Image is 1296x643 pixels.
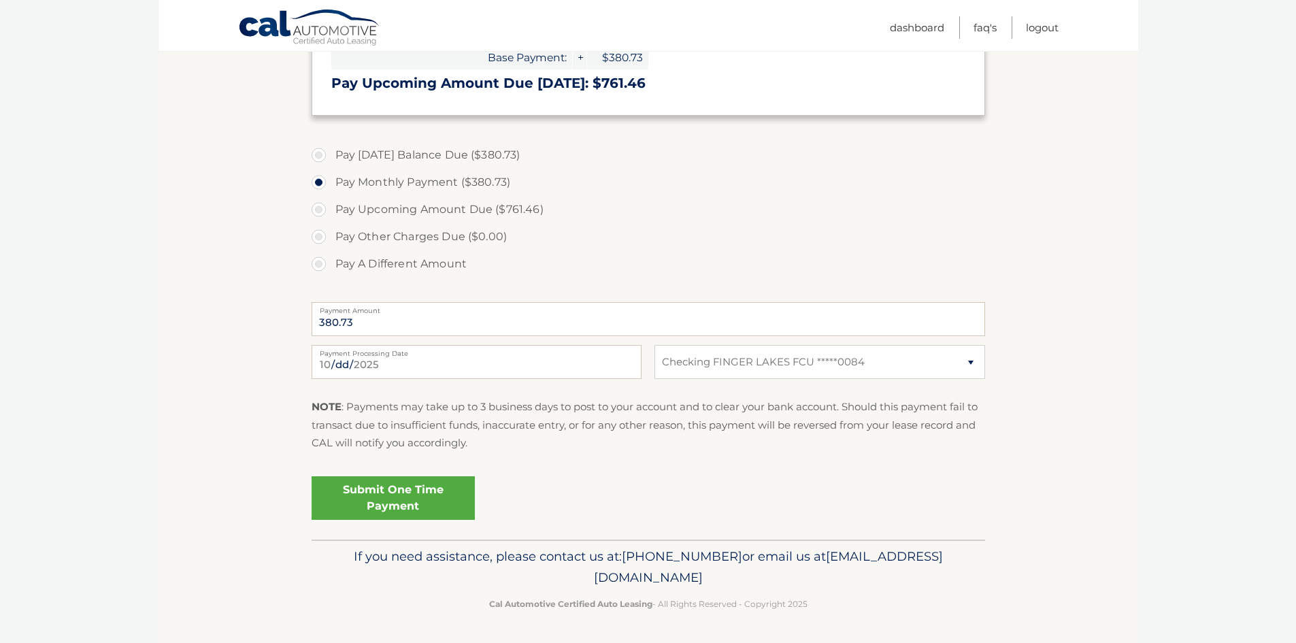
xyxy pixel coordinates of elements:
span: [PHONE_NUMBER] [622,548,742,564]
h3: Pay Upcoming Amount Due [DATE]: $761.46 [331,75,965,92]
a: FAQ's [974,16,997,39]
strong: NOTE [312,400,342,413]
strong: Cal Automotive Certified Auto Leasing [489,599,652,609]
a: Cal Automotive [238,9,381,48]
label: Pay Monthly Payment ($380.73) [312,169,985,196]
a: Logout [1026,16,1059,39]
p: If you need assistance, please contact us at: or email us at [320,546,976,589]
label: Payment Processing Date [312,345,642,356]
label: Pay Upcoming Amount Due ($761.46) [312,196,985,223]
label: Pay A Different Amount [312,250,985,278]
p: : Payments may take up to 3 business days to post to your account and to clear your bank account.... [312,398,985,452]
a: Submit One Time Payment [312,476,475,520]
p: - All Rights Reserved - Copyright 2025 [320,597,976,611]
span: Base Payment: [331,46,572,69]
span: + [573,46,586,69]
label: Payment Amount [312,302,985,313]
label: Pay Other Charges Due ($0.00) [312,223,985,250]
a: Dashboard [890,16,944,39]
span: $380.73 [587,46,648,69]
input: Payment Date [312,345,642,379]
input: Payment Amount [312,302,985,336]
label: Pay [DATE] Balance Due ($380.73) [312,142,985,169]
